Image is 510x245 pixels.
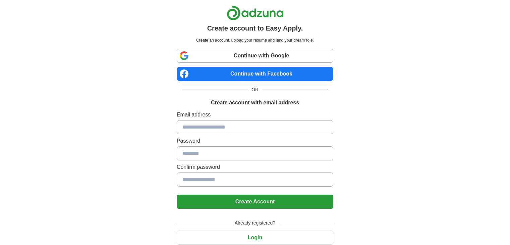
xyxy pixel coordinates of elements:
label: Email address [177,111,333,119]
a: Login [177,235,333,240]
button: Create Account [177,195,333,209]
span: Already registered? [231,219,279,227]
a: Continue with Facebook [177,67,333,81]
label: Password [177,137,333,145]
h1: Create account to Easy Apply. [207,23,303,33]
label: Confirm password [177,163,333,171]
span: OR [247,86,263,93]
button: Login [177,231,333,245]
img: Adzuna logo [227,5,284,20]
a: Continue with Google [177,49,333,63]
p: Create an account, upload your resume and land your dream role. [178,37,332,43]
h1: Create account with email address [211,99,299,107]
